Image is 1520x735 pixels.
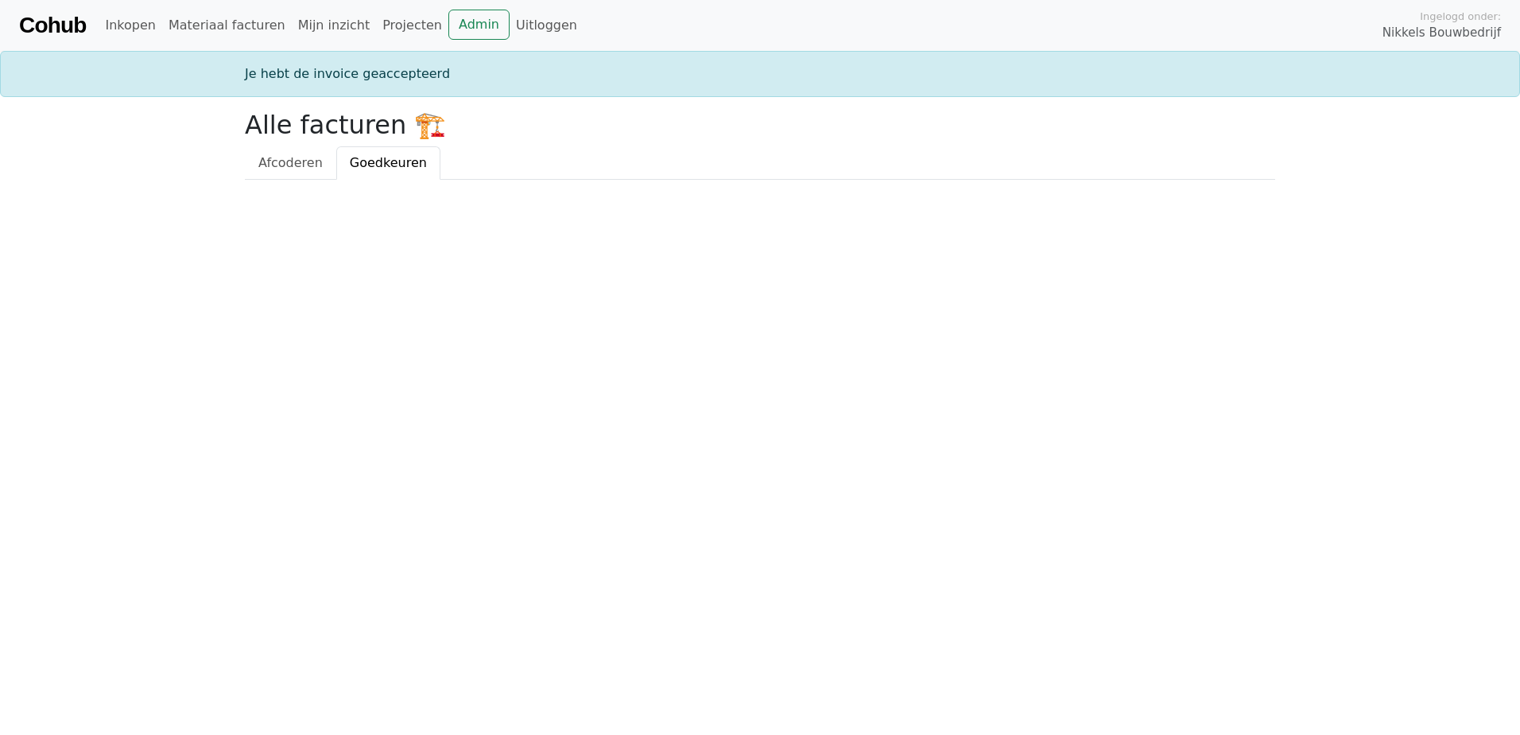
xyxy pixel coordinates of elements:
[19,6,86,45] a: Cohub
[258,155,323,170] span: Afcoderen
[1382,24,1501,42] span: Nikkels Bouwbedrijf
[1420,9,1501,24] span: Ingelogd onder:
[510,10,584,41] a: Uitloggen
[245,146,336,180] a: Afcoderen
[292,10,377,41] a: Mijn inzicht
[336,146,440,180] a: Goedkeuren
[376,10,448,41] a: Projecten
[99,10,161,41] a: Inkopen
[235,64,1285,84] div: Je hebt de invoice geaccepteerd
[448,10,510,40] a: Admin
[245,110,1275,140] h2: Alle facturen 🏗️
[162,10,292,41] a: Materiaal facturen
[350,155,427,170] span: Goedkeuren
